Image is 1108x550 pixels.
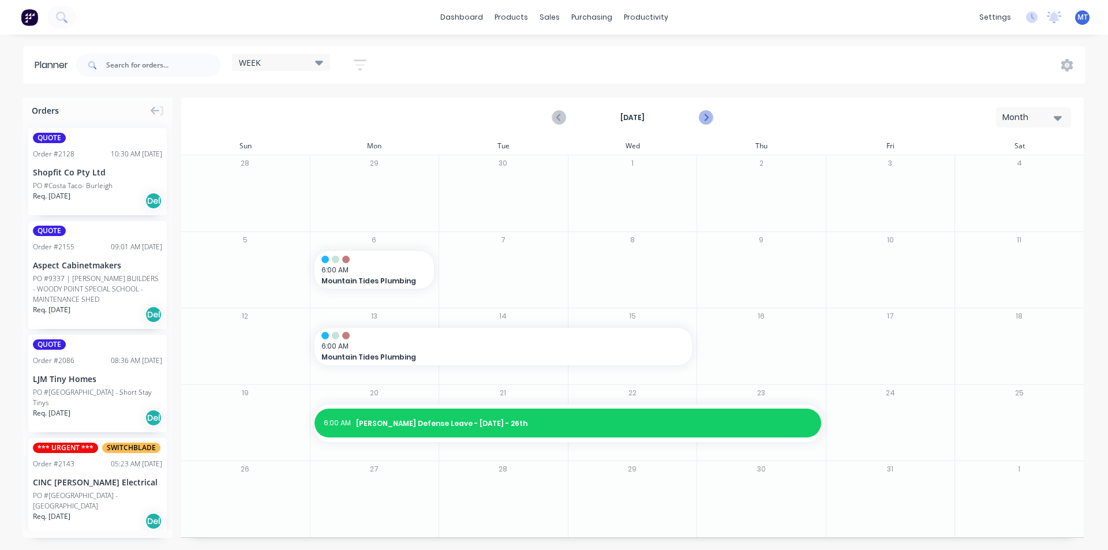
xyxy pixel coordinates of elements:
button: 12 [238,309,252,323]
div: products [489,9,534,26]
span: Mountain Tides Plumbing [321,352,649,362]
input: Search for orders... [106,54,220,77]
div: 6:00 AMMountain Tides Plumbing [315,328,692,365]
button: 26 [238,462,252,476]
button: 19 [238,386,252,400]
div: Shopfit Co Pty Ltd [33,166,162,178]
span: [PERSON_NAME] Defense Leave - [DATE] - 26th [356,418,812,429]
div: Order # 2143 [33,459,74,469]
span: Orders [32,104,59,117]
button: 3 [884,156,897,170]
button: 22 [626,386,639,400]
div: 10:30 AM [DATE] [111,149,162,159]
div: 6:00 AMMountain Tides Plumbing [315,251,435,289]
div: Wed [568,137,697,155]
button: 29 [367,156,381,170]
div: Sat [954,137,1084,155]
div: PO #9337 | [PERSON_NAME] BUILDERS - WOODY POINT SPECIAL SCHOOL - MAINTENANCE SHED [33,274,162,305]
button: Next page [699,110,712,125]
button: 21 [496,386,510,400]
div: Del [145,409,162,426]
span: Req. [DATE] [33,305,70,315]
div: Del [145,512,162,530]
div: Order # 2155 [33,242,74,252]
strong: [DATE] [575,113,690,123]
button: 4 [1012,156,1026,170]
div: Thu [697,137,826,155]
div: PO #Costa Taco- Burleigh [33,181,113,191]
button: 17 [884,309,897,323]
span: 6:00 AM [321,265,422,275]
div: 6:00 AM[PERSON_NAME] Defense Leave - [DATE] - 26th [315,405,821,442]
button: 28 [496,462,510,476]
span: Req. [DATE] [33,191,70,201]
button: 1 [626,156,639,170]
img: Factory [21,9,38,26]
button: 20 [367,386,381,400]
div: 05:23 AM [DATE] [111,459,162,469]
span: Mountain Tides Plumbing [321,276,417,286]
button: 7 [496,233,510,246]
div: purchasing [566,9,618,26]
span: 6:00 AM [324,418,351,429]
button: 13 [367,309,381,323]
span: MT [1077,12,1088,23]
button: 16 [754,309,768,323]
div: Sun [181,137,310,155]
div: productivity [618,9,674,26]
div: 08:36 AM [DATE] [111,356,162,366]
span: WEEK [239,57,261,69]
button: 28 [238,156,252,170]
a: dashboard [435,9,489,26]
button: 11 [1012,233,1026,246]
button: 2 [754,156,768,170]
button: 15 [626,309,639,323]
button: Month [996,107,1071,128]
button: 9 [754,233,768,246]
button: 30 [754,462,768,476]
button: 10 [884,233,897,246]
div: Month [1002,111,1055,124]
button: Previous page [553,110,566,125]
div: Aspect Cabinetmakers [33,259,162,271]
div: Order # 2128 [33,149,74,159]
div: PO #[GEOGRAPHIC_DATA] - [GEOGRAPHIC_DATA] [33,491,162,511]
div: Tue [439,137,568,155]
span: Req. [DATE] [33,408,70,418]
button: 18 [1012,309,1026,323]
div: Order # 2086 [33,356,74,366]
div: Del [145,192,162,209]
div: 09:01 AM [DATE] [111,242,162,252]
div: Planner [35,58,74,72]
button: 1 [1012,462,1026,476]
div: CINC [PERSON_NAME] Electrical [33,476,162,488]
div: Mon [310,137,439,155]
button: 25 [1012,386,1026,400]
span: SWITCHBLADE [102,443,160,453]
button: 8 [626,233,639,246]
button: 31 [884,462,897,476]
span: QUOTE [33,226,66,236]
button: 23 [754,386,768,400]
button: 6 [367,233,381,246]
div: sales [534,9,566,26]
button: 30 [496,156,510,170]
div: PO #[GEOGRAPHIC_DATA] - Short Stay Tinys [33,387,162,408]
div: Fri [826,137,955,155]
button: 14 [496,309,510,323]
button: 5 [238,233,252,246]
span: Req. [DATE] [33,511,70,522]
span: QUOTE [33,133,66,143]
span: QUOTE [33,339,66,350]
button: 24 [884,386,897,400]
button: 29 [626,462,639,476]
div: Del [145,306,162,323]
span: 6:00 AM [321,341,680,351]
div: settings [974,9,1017,26]
button: 27 [367,462,381,476]
div: LJM Tiny Homes [33,373,162,385]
